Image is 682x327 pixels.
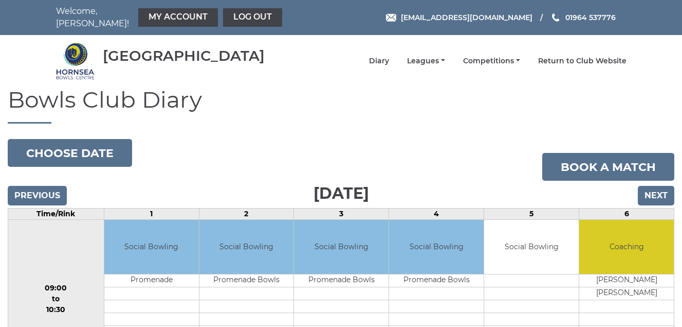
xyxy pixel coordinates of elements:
[199,220,294,274] td: Social Bowling
[389,220,484,274] td: Social Bowling
[294,220,389,274] td: Social Bowling
[104,220,199,274] td: Social Bowling
[463,56,520,66] a: Competitions
[56,42,95,80] img: Hornsea Bowls Centre
[8,139,132,167] button: Choose date
[8,186,67,205] input: Previous
[294,209,389,220] td: 3
[369,56,389,66] a: Diary
[579,287,674,300] td: [PERSON_NAME]
[8,209,104,220] td: Time/Rink
[579,220,674,274] td: Coaching
[386,12,532,23] a: Email [EMAIL_ADDRESS][DOMAIN_NAME]
[8,87,674,124] h1: Bowls Club Diary
[550,12,616,23] a: Phone us 01964 537776
[223,8,282,27] a: Log out
[103,48,265,64] div: [GEOGRAPHIC_DATA]
[104,274,199,287] td: Promenade
[199,209,294,220] td: 2
[538,56,626,66] a: Return to Club Website
[389,274,484,287] td: Promenade Bowls
[407,56,445,66] a: Leagues
[56,5,285,30] nav: Welcome, [PERSON_NAME]!
[389,209,484,220] td: 4
[294,274,389,287] td: Promenade Bowls
[638,186,674,205] input: Next
[579,209,674,220] td: 6
[565,13,616,22] span: 01964 537776
[552,13,559,22] img: Phone us
[484,220,579,274] td: Social Bowling
[401,13,532,22] span: [EMAIL_ADDRESS][DOMAIN_NAME]
[484,209,579,220] td: 5
[138,8,218,27] a: My Account
[104,209,199,220] td: 1
[386,14,396,22] img: Email
[199,274,294,287] td: Promenade Bowls
[579,274,674,287] td: [PERSON_NAME]
[542,153,674,181] a: Book a match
